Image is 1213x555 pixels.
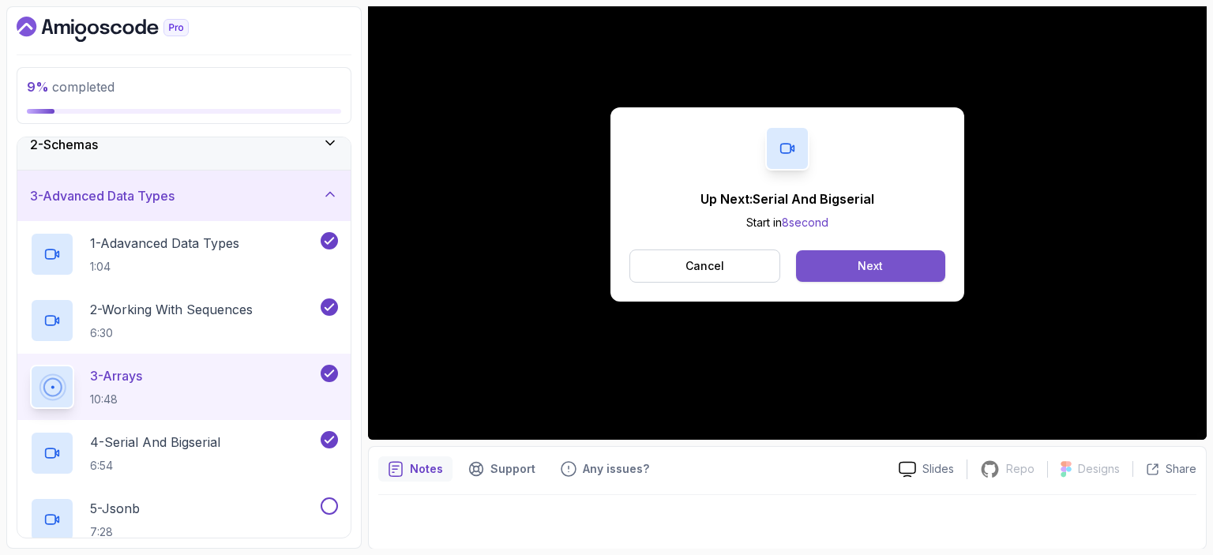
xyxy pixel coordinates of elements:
p: 6:30 [90,325,253,341]
p: Support [490,461,535,477]
button: Support button [459,456,545,482]
button: 2-Schemas [17,119,351,170]
button: Next [796,250,945,282]
button: Share [1132,461,1196,477]
p: 1:04 [90,259,239,275]
button: Cancel [629,249,780,283]
button: notes button [378,456,453,482]
a: Slides [886,461,967,478]
p: Notes [410,461,443,477]
p: 1 - Adavanced Data Types [90,234,239,253]
p: Slides [922,461,954,477]
button: 4-Serial And Bigserial6:54 [30,431,338,475]
div: Next [858,258,883,274]
p: Cancel [685,258,724,274]
p: Up Next: Serial And Bigserial [700,189,874,208]
button: Feedback button [551,456,659,482]
p: 6:54 [90,458,220,474]
p: 10:48 [90,392,142,407]
h3: 2 - Schemas [30,135,98,154]
p: 5 - Jsonb [90,499,140,518]
p: 7:28 [90,524,140,540]
p: 3 - Arrays [90,366,142,385]
p: Share [1166,461,1196,477]
h3: 3 - Advanced Data Types [30,186,175,205]
span: completed [27,79,115,95]
p: 2 - Working With Sequences [90,300,253,319]
button: 1-Adavanced Data Types1:04 [30,232,338,276]
button: 2-Working With Sequences6:30 [30,298,338,343]
p: Designs [1078,461,1120,477]
p: Start in [700,215,874,231]
p: Any issues? [583,461,649,477]
span: 8 second [782,216,828,229]
button: 3-Advanced Data Types [17,171,351,221]
span: 9 % [27,79,49,95]
button: 5-Jsonb7:28 [30,497,338,542]
a: Dashboard [17,17,225,42]
p: Repo [1006,461,1035,477]
p: 4 - Serial And Bigserial [90,433,220,452]
button: 3-Arrays10:48 [30,365,338,409]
